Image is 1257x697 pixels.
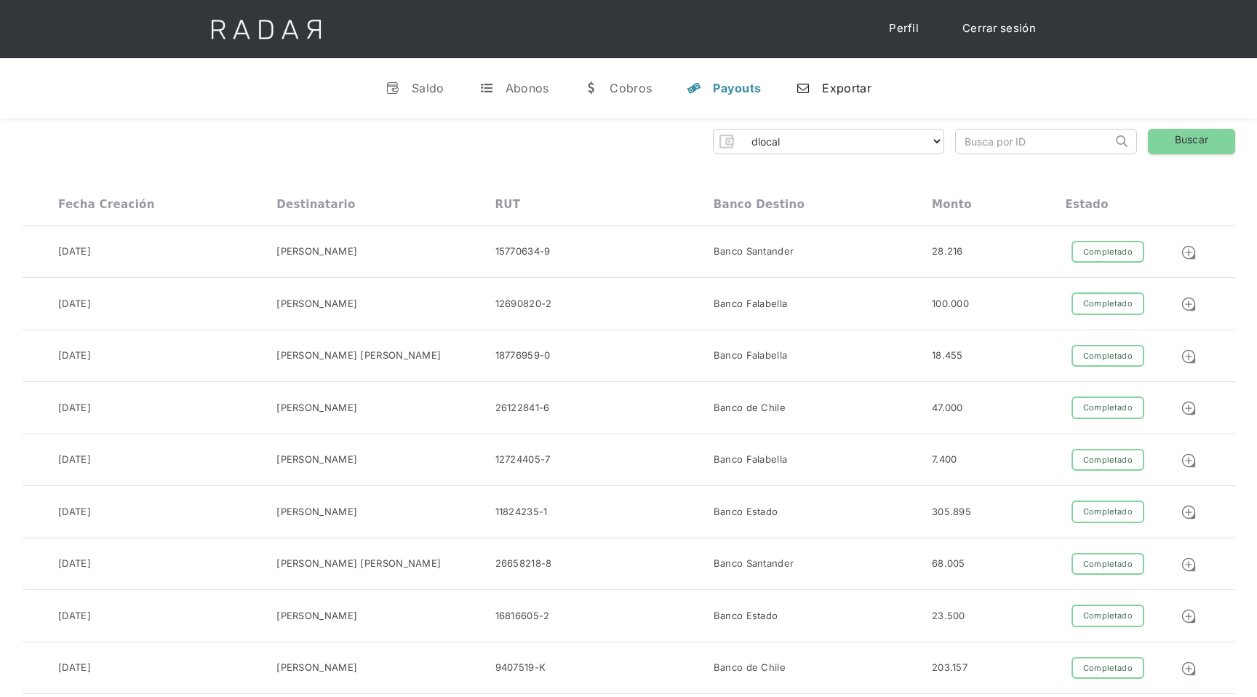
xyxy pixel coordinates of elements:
img: Detalle [1181,244,1197,260]
div: 12690820-2 [495,297,552,311]
div: [PERSON_NAME] [276,244,357,259]
div: Completado [1072,605,1144,627]
div: [DATE] [58,348,91,363]
div: [PERSON_NAME] [PERSON_NAME] [276,348,441,363]
div: 16816605-2 [495,609,550,624]
div: Payouts [713,81,761,95]
div: Banco Estado [714,609,778,624]
div: [PERSON_NAME] [276,453,357,467]
input: Busca por ID [956,130,1112,154]
form: Form [713,129,944,154]
a: Cerrar sesión [948,15,1050,43]
div: Estado [1065,198,1108,211]
div: Destinatario [276,198,355,211]
div: 100.000 [932,297,969,311]
div: Completado [1072,345,1144,367]
div: 9407519-K [495,661,546,675]
img: Detalle [1181,400,1197,416]
div: v [386,81,400,95]
div: Completado [1072,657,1144,680]
div: [DATE] [58,557,91,571]
div: [PERSON_NAME] [276,505,357,519]
div: [PERSON_NAME] [276,609,357,624]
img: Detalle [1181,557,1197,573]
div: Banco Santander [714,557,794,571]
div: 15770634-9 [495,244,551,259]
div: Completado [1072,553,1144,575]
a: Buscar [1148,129,1235,154]
div: w [583,81,598,95]
div: Abonos [506,81,549,95]
div: Banco destino [714,198,805,211]
div: 28.216 [932,244,963,259]
div: [PERSON_NAME] [276,297,357,311]
div: Cobros [610,81,652,95]
div: Completado [1072,241,1144,263]
div: 305.895 [932,505,971,519]
div: 23.500 [932,609,965,624]
div: Banco Santander [714,244,794,259]
div: Banco de Chile [714,401,786,415]
div: Banco Falabella [714,453,788,467]
div: n [796,81,810,95]
img: Detalle [1181,453,1197,469]
div: 7.400 [932,453,957,467]
img: Detalle [1181,504,1197,520]
div: 47.000 [932,401,963,415]
div: 203.157 [932,661,967,675]
div: Banco de Chile [714,661,786,675]
div: Completado [1072,397,1144,419]
img: Detalle [1181,661,1197,677]
div: [PERSON_NAME] [276,401,357,415]
div: Monto [932,198,972,211]
div: 26122841-6 [495,401,550,415]
div: Fecha creación [58,198,155,211]
div: RUT [495,198,521,211]
div: 18776959-0 [495,348,551,363]
div: 26658218-8 [495,557,552,571]
div: Banco Falabella [714,297,788,311]
div: [PERSON_NAME] [PERSON_NAME] [276,557,441,571]
div: [DATE] [58,453,91,467]
div: 11824235-1 [495,505,548,519]
div: [DATE] [58,401,91,415]
div: Banco Falabella [714,348,788,363]
div: [DATE] [58,297,91,311]
div: [PERSON_NAME] [276,661,357,675]
div: Banco Estado [714,505,778,519]
div: Completado [1072,292,1144,315]
div: 18.455 [932,348,963,363]
div: [DATE] [58,609,91,624]
div: 12724405-7 [495,453,551,467]
div: Saldo [412,81,444,95]
div: Exportar [822,81,871,95]
div: Completado [1072,449,1144,471]
div: t [479,81,494,95]
div: [DATE] [58,505,91,519]
img: Detalle [1181,348,1197,365]
div: 68.005 [932,557,965,571]
div: y [687,81,701,95]
div: Completado [1072,501,1144,523]
img: Detalle [1181,296,1197,312]
a: Perfil [874,15,933,43]
div: [DATE] [58,661,91,675]
div: [DATE] [58,244,91,259]
img: Detalle [1181,608,1197,624]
